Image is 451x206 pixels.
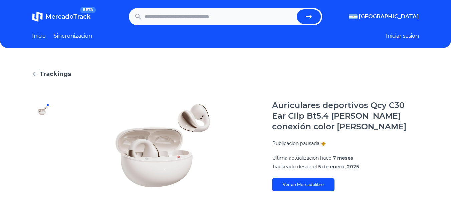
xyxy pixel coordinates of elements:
[272,100,419,132] h1: Auriculares deportivos Qcy C30 Ear Clip Bt5.4 [PERSON_NAME] conexión color [PERSON_NAME]
[272,155,331,161] span: Ultima actualizacion hace
[67,100,259,191] img: Auriculares deportivos Qcy C30 Ear Clip Bt5.4 de doble conexión color blanco
[37,105,48,116] img: Auriculares deportivos Qcy C30 Ear Clip Bt5.4 de doble conexión color blanco
[359,13,419,21] span: [GEOGRAPHIC_DATA]
[32,11,43,22] img: MercadoTrack
[349,14,358,19] img: Argentina
[32,11,90,22] a: MercadoTrackBETA
[272,140,319,147] p: Publicacion pausada
[54,32,92,40] a: Sincronizacion
[39,69,71,79] span: Trackings
[272,164,317,170] span: Trackeado desde el
[318,164,359,170] span: 5 de enero, 2025
[45,13,90,20] span: MercadoTrack
[349,13,419,21] button: [GEOGRAPHIC_DATA]
[32,69,419,79] a: Trackings
[333,155,353,161] span: 7 meses
[80,7,96,13] span: BETA
[32,32,46,40] a: Inicio
[386,32,419,40] button: Iniciar sesion
[272,178,334,191] a: Ver en Mercadolibre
